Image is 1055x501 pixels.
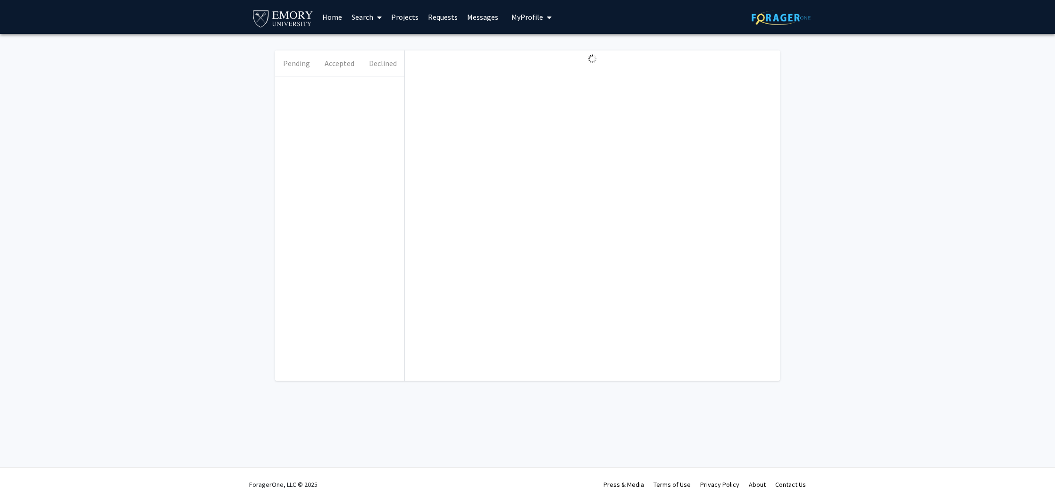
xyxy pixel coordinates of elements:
img: ForagerOne Logo [752,10,811,25]
a: Contact Us [775,480,806,489]
a: Requests [423,0,462,33]
a: Terms of Use [653,480,691,489]
img: Emory University Logo [251,8,314,29]
a: Messages [462,0,503,33]
span: My Profile [511,12,543,22]
a: Press & Media [603,480,644,489]
button: Pending [275,50,318,76]
iframe: Chat [1015,459,1048,494]
button: Accepted [318,50,361,76]
button: Declined [361,50,404,76]
a: Privacy Policy [700,480,739,489]
a: Projects [386,0,423,33]
a: Home [318,0,347,33]
a: About [749,480,766,489]
a: Search [347,0,386,33]
img: Loading [584,50,601,67]
div: ForagerOne, LLC © 2025 [249,468,318,501]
